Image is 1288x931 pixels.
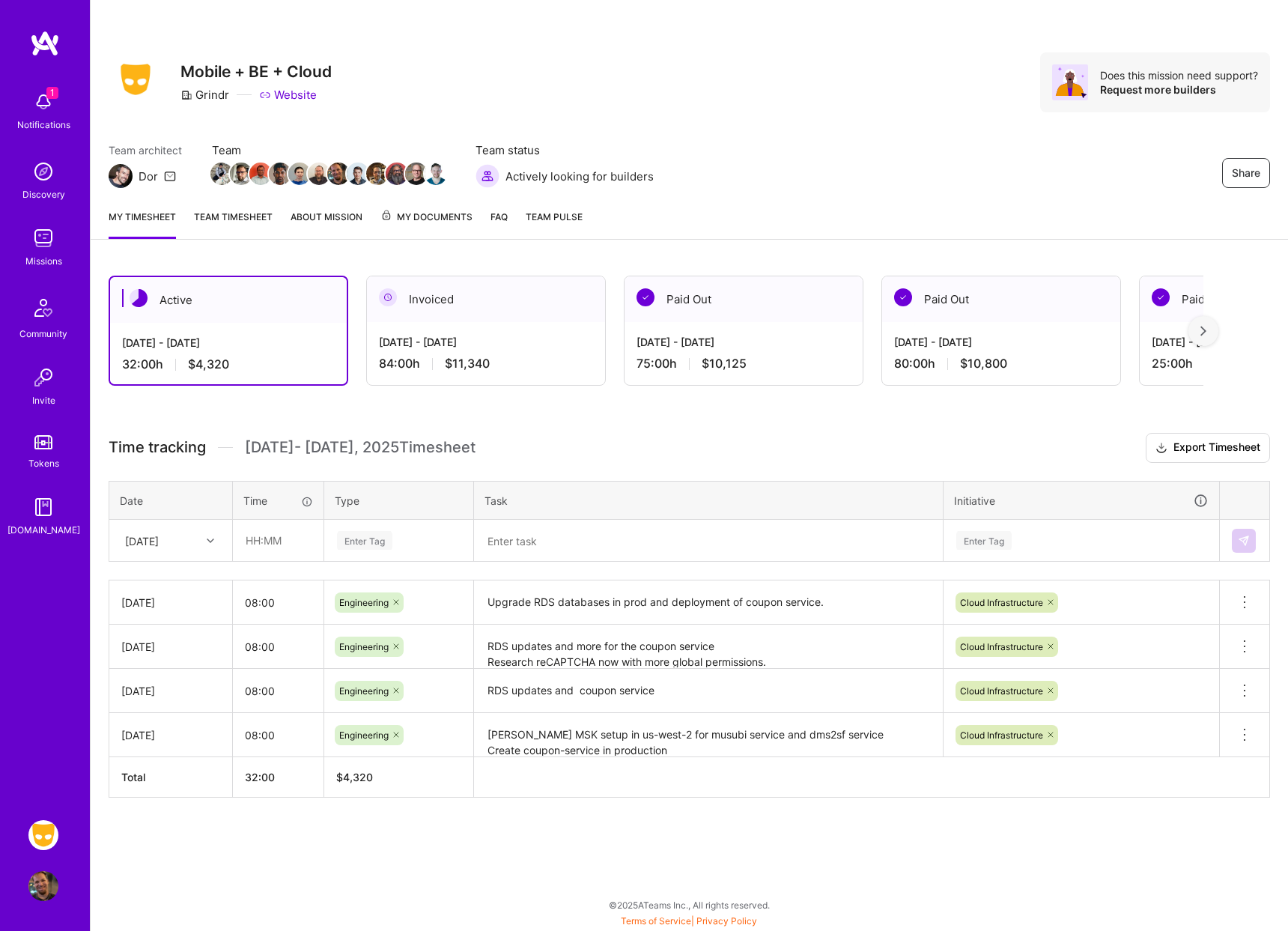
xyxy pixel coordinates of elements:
[109,757,233,798] th: Total
[894,334,1108,350] div: [DATE] - [DATE]
[476,626,941,667] textarea: RDS updates and more for the coupon service Research reCAPTCHA now with more global permissions.
[1238,535,1250,547] img: Submit
[121,727,220,743] div: [DATE]
[188,357,229,372] span: $4,320
[1100,68,1258,82] div: Does this mission need support?
[625,276,863,322] div: Paid Out
[233,715,323,755] input: HH:MM
[233,671,323,711] input: HH:MM
[327,163,350,185] img: Team Member Avatar
[894,288,912,306] img: Paid Out
[180,62,332,81] h3: Mobile + BE + Cloud
[337,529,392,552] div: Enter Tag
[379,356,593,372] div: 84:00 h
[230,163,252,185] img: Team Member Avatar
[637,356,851,372] div: 75:00 h
[960,685,1043,697] span: Cloud Infrastructure
[309,161,329,186] a: Team Member Avatar
[348,161,368,186] a: Team Member Avatar
[367,276,605,322] div: Invoiced
[7,522,80,538] div: [DOMAIN_NAME]
[476,142,654,158] span: Team status
[291,209,362,239] a: About Mission
[379,288,397,306] img: Invoiced
[702,356,747,372] span: $10,125
[960,597,1043,608] span: Cloud Infrastructure
[212,142,446,158] span: Team
[386,163,408,185] img: Team Member Avatar
[25,820,62,850] a: Grindr: Mobile + BE + Cloud
[22,186,65,202] div: Discovery
[637,334,851,350] div: [DATE] - [DATE]
[25,871,62,901] a: User Avatar
[476,582,941,623] textarea: Upgrade RDS databases in prod and deployment of coupon service.
[474,481,944,520] th: Task
[109,209,176,239] a: My timesheet
[32,392,55,408] div: Invite
[28,157,58,186] img: discovery
[109,59,162,100] img: Company Logo
[28,820,58,850] img: Grindr: Mobile + BE + Cloud
[245,438,476,457] span: [DATE] - [DATE] , 2025 Timesheet
[25,290,61,326] img: Community
[28,455,59,471] div: Tokens
[1152,288,1170,306] img: Paid Out
[130,289,148,307] img: Active
[1232,166,1260,181] span: Share
[366,163,389,185] img: Team Member Avatar
[1146,433,1270,463] button: Export Timesheet
[1200,326,1206,336] img: right
[696,915,757,927] a: Privacy Policy
[28,363,58,392] img: Invite
[90,886,1288,924] div: © 2025 ATeams Inc., All rights reserved.
[956,529,1012,552] div: Enter Tag
[180,87,229,103] div: Grindr
[46,87,58,99] span: 1
[308,163,330,185] img: Team Member Avatar
[1155,440,1167,456] i: icon Download
[164,170,176,182] i: icon Mail
[380,209,473,239] a: My Documents
[336,771,373,783] span: $ 4,320
[526,211,583,222] span: Team Pulse
[329,161,348,186] a: Team Member Avatar
[109,438,206,457] span: Time tracking
[426,161,446,186] a: Team Member Avatar
[960,730,1043,741] span: Cloud Infrastructure
[28,492,58,522] img: guide book
[380,209,473,225] span: My Documents
[476,670,941,712] textarea: RDS updates and coupon service
[347,163,369,185] img: Team Member Avatar
[34,435,52,449] img: tokens
[109,481,233,520] th: Date
[339,641,389,652] span: Engineering
[207,537,214,545] i: icon Chevron
[1052,64,1088,100] img: Avatar
[28,223,58,253] img: teamwork
[288,163,311,185] img: Team Member Avatar
[270,161,290,186] a: Team Member Avatar
[231,161,251,186] a: Team Member Avatar
[269,163,291,185] img: Team Member Avatar
[259,87,317,103] a: Website
[110,277,347,323] div: Active
[19,326,67,342] div: Community
[234,521,323,560] input: HH:MM
[243,493,313,509] div: Time
[251,161,270,186] a: Team Member Avatar
[25,253,62,269] div: Missions
[882,276,1120,322] div: Paid Out
[425,163,447,185] img: Team Member Avatar
[28,87,58,117] img: bell
[210,163,233,185] img: Team Member Avatar
[387,161,407,186] a: Team Member Avatar
[121,639,220,655] div: [DATE]
[476,164,499,188] img: Actively looking for builders
[324,481,474,520] th: Type
[109,142,182,158] span: Team architect
[233,627,323,667] input: HH:MM
[407,161,426,186] a: Team Member Avatar
[960,356,1007,372] span: $10,800
[233,583,323,622] input: HH:MM
[490,209,508,239] a: FAQ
